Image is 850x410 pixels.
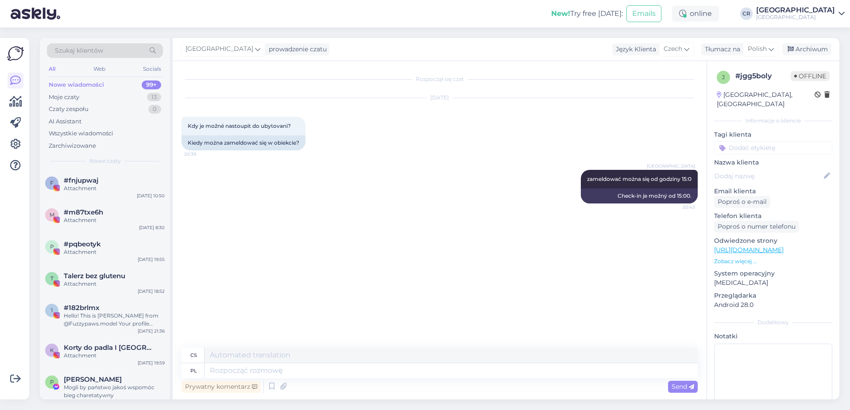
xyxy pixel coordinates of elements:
input: Dodać etykietę [714,141,832,154]
div: [DATE] 8:30 [139,224,165,231]
div: AI Assistant [49,117,81,126]
div: Attachment [64,216,165,224]
span: #pqbeotyk [64,240,101,248]
div: CR [740,8,753,20]
span: Send [672,383,694,391]
div: Try free [DATE]: [551,8,623,19]
div: [DATE] 18:52 [138,288,165,295]
p: Email klienta [714,187,832,196]
div: cs [190,348,197,363]
div: Kiedy można zameldować się w obiekcie? [182,135,305,150]
div: [DATE] [182,94,698,102]
div: Archiwum [782,43,831,55]
div: 13 [147,93,161,102]
div: [DATE] 21:36 [138,328,165,334]
span: zameldować można się od godziny 15:0 [587,176,692,182]
div: [GEOGRAPHIC_DATA] [756,7,835,14]
p: Android 28.0 [714,300,832,310]
span: j [722,74,725,80]
span: [GEOGRAPHIC_DATA] [185,44,253,54]
button: Emails [626,5,661,22]
span: 20:39 [184,151,217,157]
span: [GEOGRAPHIC_DATA] [647,163,695,169]
p: Notatki [714,332,832,341]
span: Nowe czaty [89,157,121,165]
div: Attachment [64,248,165,256]
p: Telefon klienta [714,211,832,221]
span: #m87txe6h [64,208,103,216]
div: Czaty zespołu [49,105,89,114]
span: #fnjupwaj [64,176,98,184]
div: Moje czaty [49,93,79,102]
span: Czech [664,44,682,54]
div: Wszystkie wiadomości [49,129,113,138]
span: p [50,243,54,250]
span: m [50,211,54,218]
p: System operacyjny [714,269,832,278]
div: Attachment [64,184,165,192]
p: Przeglądarka [714,291,832,300]
div: Mogli by państwo jakoś wspomóc bieg charetatywny [64,383,165,399]
span: #182brlmx [64,304,100,312]
span: f [50,180,54,186]
div: Hello! This is [PERSON_NAME] from @Fuzzypaws.model Your profile caught our eye We are a world Fam... [64,312,165,328]
p: Odwiedzone strony [714,236,832,245]
div: Język Klienta [612,45,656,54]
div: Tłumacz na [701,45,740,54]
span: K [50,347,54,353]
span: Paweł Tcho [64,376,122,383]
div: Rozpoczął się czat [182,75,698,83]
div: [DATE] 19:59 [138,360,165,366]
div: All [47,63,57,75]
span: Szukaj klientów [55,46,103,55]
a: [URL][DOMAIN_NAME] [714,246,784,254]
div: [DATE] 19:55 [138,256,165,263]
div: [GEOGRAPHIC_DATA], [GEOGRAPHIC_DATA] [717,90,815,109]
div: pl [190,363,197,378]
span: T [50,275,54,282]
p: [MEDICAL_DATA] [714,278,832,287]
span: Talerz bez glutenu [64,272,125,280]
img: Askly Logo [7,45,24,62]
div: 99+ [142,80,161,89]
p: Zobacz więcej ... [714,257,832,265]
div: Check-in je možný od 15:00. [581,188,698,203]
span: Kdy je možné nastoupit do ubytovani? [188,123,291,129]
input: Dodaj nazwę [715,171,822,181]
div: Nowe wiadomości [49,80,104,89]
p: Tagi klienta [714,130,832,139]
a: [GEOGRAPHIC_DATA][GEOGRAPHIC_DATA] [756,7,845,21]
b: New! [551,9,570,18]
div: Poproś o e-mail [714,196,770,208]
div: online [672,6,719,22]
div: Zarchiwizowane [49,142,96,150]
div: # jgg5boly [735,71,791,81]
div: Dodatkowy [714,318,832,326]
div: Prywatny komentarz [182,381,261,393]
div: 0 [148,105,161,114]
span: 1 [51,307,53,314]
div: prowadzenie czatu [265,45,327,54]
div: Informacje o kliencie [714,117,832,125]
div: Web [92,63,107,75]
div: [GEOGRAPHIC_DATA] [756,14,835,21]
span: P [50,379,54,385]
div: Attachment [64,352,165,360]
p: Nazwa klienta [714,158,832,167]
div: Socials [141,63,163,75]
span: Korty do padla I Szczecin [64,344,156,352]
span: 20:43 [662,204,695,211]
div: Attachment [64,280,165,288]
div: Poproś o numer telefonu [714,221,799,233]
span: Polish [748,44,767,54]
span: Offline [791,71,830,81]
div: [DATE] 10:50 [137,192,165,199]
